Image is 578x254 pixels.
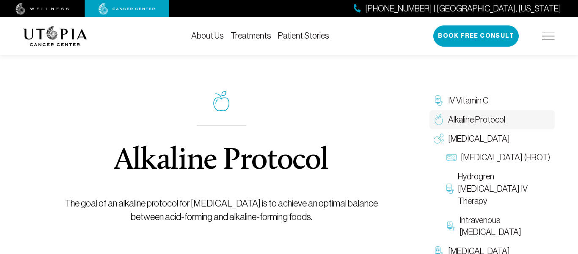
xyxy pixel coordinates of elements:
[23,26,87,46] img: logo
[446,153,457,163] img: Hyperbaric Oxygen Therapy (HBOT)
[53,197,390,224] p: The goal of an alkaline protocol for [MEDICAL_DATA] is to achieve an optimal balance between acid...
[429,91,555,110] a: IV Vitamin C
[446,221,455,231] img: Intravenous Ozone Therapy
[278,31,329,40] a: Patient Stories
[429,129,555,148] a: [MEDICAL_DATA]
[458,170,550,207] span: Hydrogren [MEDICAL_DATA] IV Therapy
[448,114,505,126] span: Alkaline Protocol
[448,95,488,107] span: IV Vitamin C
[442,211,555,242] a: Intravenous [MEDICAL_DATA]
[434,134,444,144] img: Oxygen Therapy
[461,151,550,164] span: [MEDICAL_DATA] (HBOT)
[191,31,224,40] a: About Us
[354,3,561,15] a: [PHONE_NUMBER] | [GEOGRAPHIC_DATA], [US_STATE]
[442,148,555,167] a: [MEDICAL_DATA] (HBOT)
[213,91,229,112] img: icon
[16,3,69,15] img: wellness
[365,3,561,15] span: [PHONE_NUMBER] | [GEOGRAPHIC_DATA], [US_STATE]
[446,184,454,194] img: Hydrogren Peroxide IV Therapy
[434,114,444,125] img: Alkaline Protocol
[114,146,328,176] h1: Alkaline Protocol
[231,31,271,40] a: Treatments
[442,167,555,210] a: Hydrogren [MEDICAL_DATA] IV Therapy
[434,95,444,106] img: IV Vitamin C
[99,3,155,15] img: cancer center
[542,33,555,39] img: icon-hamburger
[429,110,555,129] a: Alkaline Protocol
[448,133,510,145] span: [MEDICAL_DATA]
[433,25,519,47] button: Book Free Consult
[460,214,550,239] span: Intravenous [MEDICAL_DATA]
